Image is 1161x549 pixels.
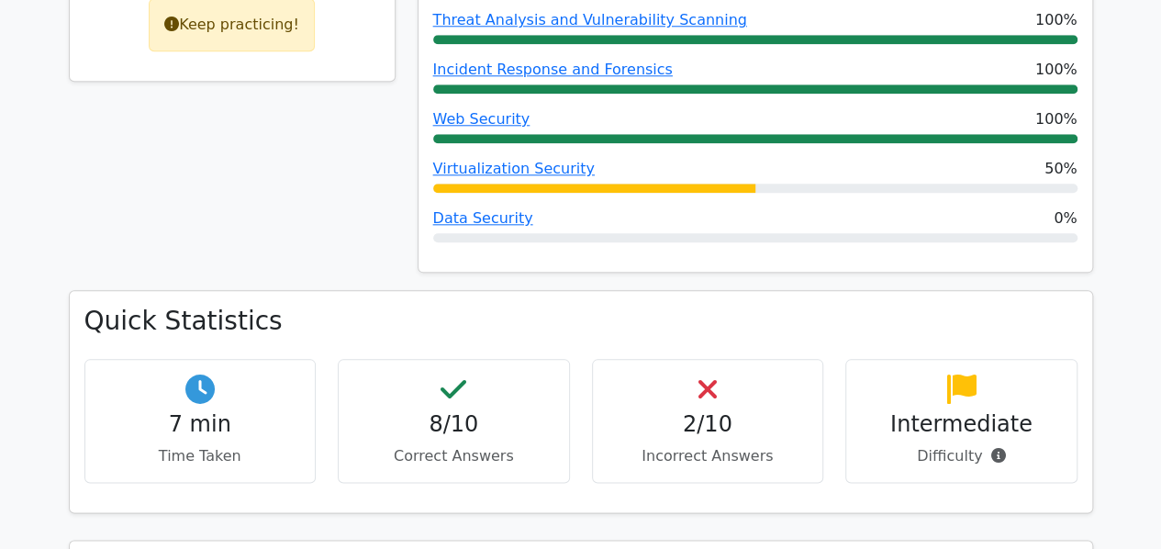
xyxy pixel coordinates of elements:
p: Correct Answers [353,445,554,467]
a: Web Security [433,110,530,128]
span: 100% [1035,59,1077,81]
span: 0% [1054,207,1077,230]
h4: 2/10 [608,411,809,438]
p: Time Taken [100,445,301,467]
span: 100% [1035,108,1077,130]
p: Difficulty [861,445,1062,467]
span: 50% [1044,158,1077,180]
p: Incorrect Answers [608,445,809,467]
a: Virtualization Security [433,160,595,177]
a: Incident Response and Forensics [433,61,673,78]
h3: Quick Statistics [84,306,1077,337]
h4: 7 min [100,411,301,438]
h4: 8/10 [353,411,554,438]
a: Data Security [433,209,533,227]
h4: Intermediate [861,411,1062,438]
span: 100% [1035,9,1077,31]
a: Threat Analysis and Vulnerability Scanning [433,11,747,28]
